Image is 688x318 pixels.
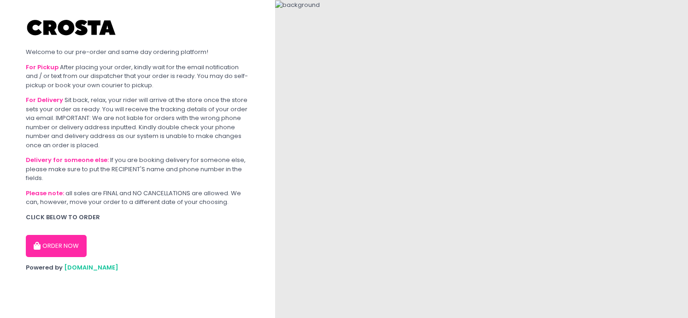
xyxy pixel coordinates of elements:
[26,189,249,207] div: all sales are FINAL and NO CANCELLATIONS are allowed. We can, however, move your order to a diffe...
[26,189,64,198] b: Please note:
[26,96,63,104] b: For Delivery
[26,156,249,183] div: If you are booking delivery for someone else, please make sure to put the RECIPIENT'S name and ph...
[26,235,87,257] button: ORDER NOW
[275,0,320,10] img: background
[26,63,59,72] b: For Pickup
[26,63,249,90] div: After placing your order, kindly wait for the email notification and / or text from our dispatche...
[26,14,118,42] img: Crosta Pizzeria
[26,156,109,164] b: Delivery for someone else:
[26,263,249,272] div: Powered by
[26,213,249,222] div: CLICK BELOW TO ORDER
[64,263,118,272] a: [DOMAIN_NAME]
[26,96,249,150] div: Sit back, relax, your rider will arrive at the store once the store sets your order as ready. You...
[26,48,249,57] div: Welcome to our pre-order and same day ordering platform!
